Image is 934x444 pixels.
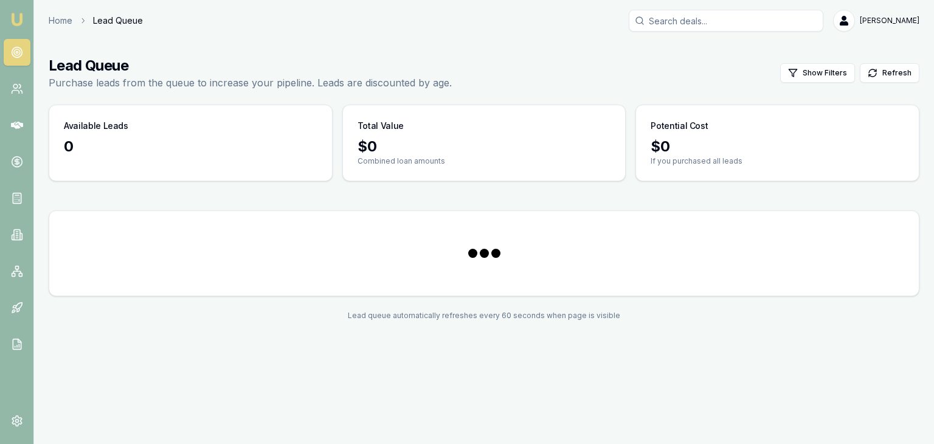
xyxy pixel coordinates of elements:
[358,120,404,132] h3: Total Value
[629,10,823,32] input: Search deals
[93,15,143,27] span: Lead Queue
[49,56,452,75] h1: Lead Queue
[780,63,855,83] button: Show Filters
[651,156,904,166] p: If you purchased all leads
[860,16,919,26] span: [PERSON_NAME]
[651,120,708,132] h3: Potential Cost
[49,15,143,27] nav: breadcrumb
[651,137,904,156] div: $ 0
[358,156,611,166] p: Combined loan amounts
[64,137,317,156] div: 0
[10,12,24,27] img: emu-icon-u.png
[64,120,128,132] h3: Available Leads
[49,75,452,90] p: Purchase leads from the queue to increase your pipeline. Leads are discounted by age.
[358,137,611,156] div: $ 0
[49,311,919,321] div: Lead queue automatically refreshes every 60 seconds when page is visible
[860,63,919,83] button: Refresh
[49,15,72,27] a: Home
